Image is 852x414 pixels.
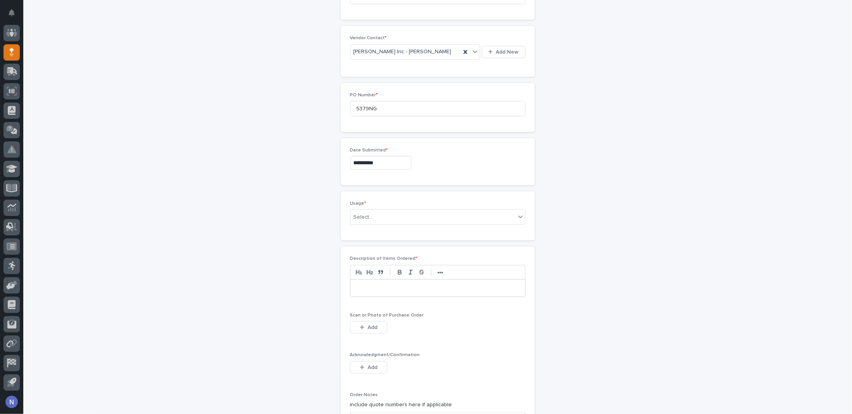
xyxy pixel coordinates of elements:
[350,148,388,153] span: Date Submitted
[3,394,20,410] button: users-avatar
[350,201,366,206] span: Usage
[368,325,377,330] span: Add
[350,321,387,334] button: Add
[437,270,443,276] strong: •••
[482,46,525,58] button: Add New
[3,5,20,21] button: Notifications
[350,361,387,374] button: Add
[496,49,519,55] span: Add New
[10,9,20,22] div: Notifications
[350,93,378,97] span: PO Number
[435,268,446,277] button: •••
[350,256,418,261] span: Description of Items Ordered
[354,48,451,56] span: [PERSON_NAME] Inc - [PERSON_NAME]
[354,213,373,221] div: Select...
[350,313,424,318] span: Scan or Photo of Purchase Order
[350,353,420,357] span: Acknowledgment/Confirmation
[368,365,377,370] span: Add
[350,401,526,409] p: include quote numbers here if applicable
[350,36,387,40] span: Vendor Contact
[350,393,378,397] span: Order Notes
